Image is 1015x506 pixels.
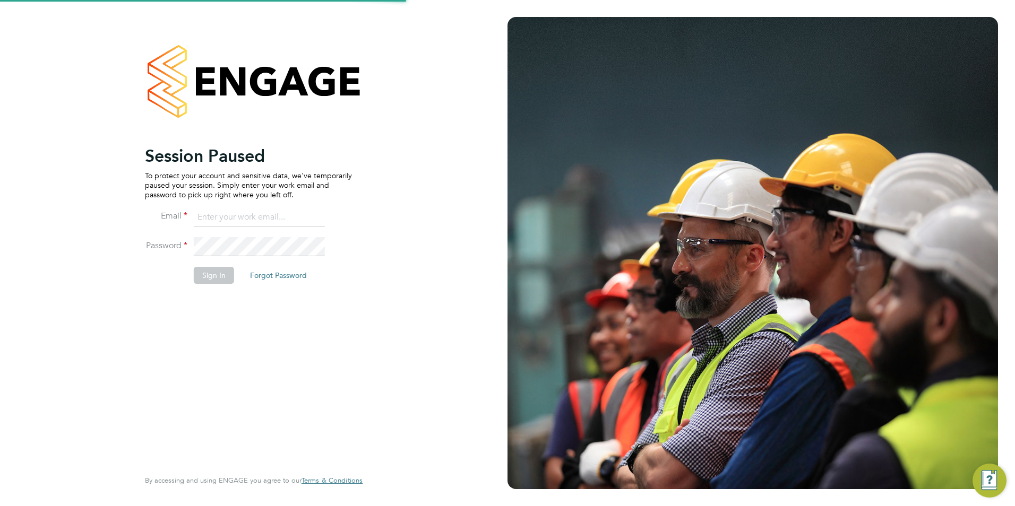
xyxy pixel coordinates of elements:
[145,476,363,485] span: By accessing and using ENGAGE you agree to our
[145,145,352,167] h2: Session Paused
[194,208,325,227] input: Enter your work email...
[973,464,1007,498] button: Engage Resource Center
[145,240,187,251] label: Password
[302,476,363,485] a: Terms & Conditions
[194,267,234,284] button: Sign In
[242,267,315,284] button: Forgot Password
[145,171,352,200] p: To protect your account and sensitive data, we've temporarily paused your session. Simply enter y...
[145,211,187,222] label: Email
[302,476,363,485] span: Terms & Conditions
